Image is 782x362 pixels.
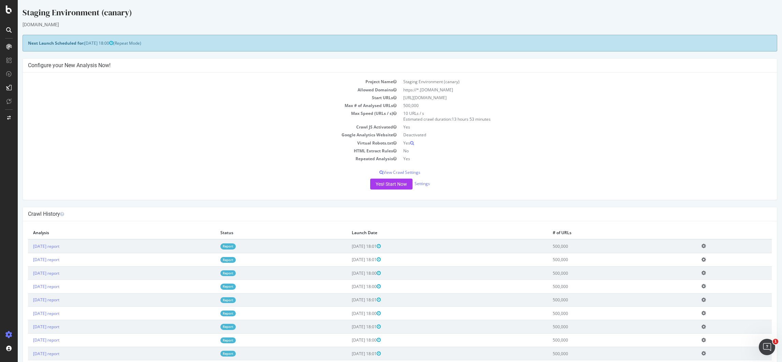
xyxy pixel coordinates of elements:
[334,324,363,330] span: [DATE] 18:01
[10,211,754,217] h4: Crawl History
[382,139,754,147] td: Yes
[382,102,754,109] td: 500,000
[334,337,363,343] span: [DATE] 18:00
[530,306,679,320] td: 500,000
[382,147,754,155] td: No
[203,257,218,263] a: Report
[5,7,759,21] div: Staging Environment (canary)
[10,86,382,94] td: Allowed Domains
[773,339,778,344] span: 1
[203,284,218,289] a: Report
[203,297,218,303] a: Report
[10,109,382,123] td: Max Speed (URLs / s)
[352,179,395,190] button: Yes! Start Now
[10,94,382,102] td: Start URLs
[382,155,754,163] td: Yes
[203,270,218,276] a: Report
[329,226,530,239] th: Launch Date
[15,351,42,357] a: [DATE] report
[10,123,382,131] td: Crawl JS Activated
[15,324,42,330] a: [DATE] report
[334,270,363,276] span: [DATE] 18:00
[530,266,679,280] td: 500,000
[334,297,363,303] span: [DATE] 18:01
[10,169,754,175] p: View Crawl Settings
[530,320,679,333] td: 500,000
[530,239,679,253] td: 500,000
[10,62,754,69] h4: Configure your New Analysis Now!
[10,155,382,163] td: Repeated Analysis
[10,226,198,239] th: Analysis
[15,257,42,262] a: [DATE] report
[10,147,382,155] td: HTML Extract Rules
[203,351,218,357] a: Report
[434,116,473,122] span: 13 hours 53 minutes
[5,35,759,51] div: (Repeat Mode)
[10,78,382,86] td: Project Name
[15,243,42,249] a: [DATE] report
[397,181,412,186] a: Settings
[10,139,382,147] td: Virtual Robots.txt
[530,226,679,239] th: # of URLs
[334,257,363,262] span: [DATE] 18:01
[15,270,42,276] a: [DATE] report
[334,311,363,316] span: [DATE] 18:00
[334,284,363,289] span: [DATE] 18:00
[759,339,775,355] iframe: Intercom live chat
[382,123,754,131] td: Yes
[530,333,679,347] td: 500,000
[10,102,382,109] td: Max # of Analysed URLs
[5,21,759,28] div: [DOMAIN_NAME]
[530,253,679,266] td: 500,000
[334,351,363,357] span: [DATE] 18:01
[334,243,363,249] span: [DATE] 18:01
[15,337,42,343] a: [DATE] report
[530,347,679,360] td: 500,000
[15,297,42,303] a: [DATE] report
[530,280,679,293] td: 500,000
[198,226,329,239] th: Status
[530,293,679,306] td: 500,000
[382,131,754,139] td: Deactivated
[382,86,754,94] td: https://*.[DOMAIN_NAME]
[67,40,96,46] span: [DATE] 18:00
[15,311,42,316] a: [DATE] report
[15,284,42,289] a: [DATE] report
[10,40,67,46] strong: Next Launch Scheduled for:
[203,243,218,249] a: Report
[10,131,382,139] td: Google Analytics Website
[203,311,218,316] a: Report
[203,337,218,343] a: Report
[382,94,754,102] td: [URL][DOMAIN_NAME]
[382,109,754,123] td: 10 URLs / s Estimated crawl duration:
[203,324,218,330] a: Report
[382,78,754,86] td: Staging Environment (canary)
